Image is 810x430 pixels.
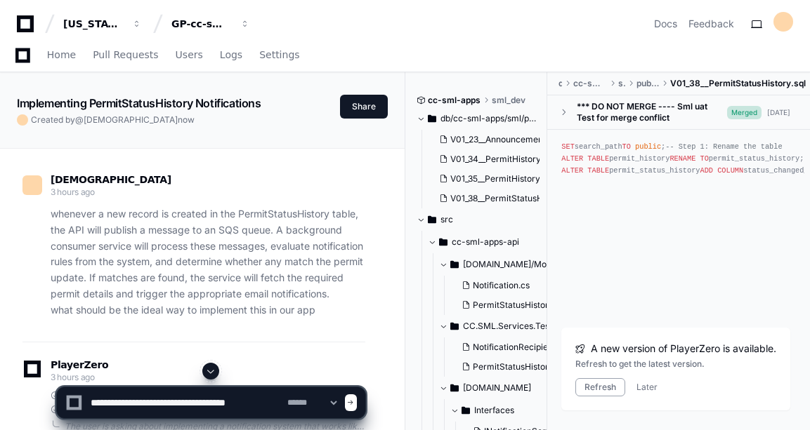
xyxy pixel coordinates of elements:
span: PermitStatusHistory.cs [473,300,564,311]
span: cc-sml-apps-api [452,236,519,248]
p: whenever a new record is created in the PermitStatusHistory table, the API will publish a message... [51,206,365,318]
button: Notification.cs [456,276,563,295]
span: now [178,114,195,125]
span: public [635,142,661,151]
svg: Directory [428,110,436,127]
button: GP-cc-sml-apps [166,11,256,36]
svg: Directory [450,256,459,273]
span: cc-sml-apps [428,95,481,106]
span: V01_23__AnnouncementsAndNotifications.sql [450,134,629,145]
span: [DOMAIN_NAME]/Models [463,259,560,270]
span: Home [47,51,76,59]
span: sml_dev [492,95,525,106]
span: COLUMN [717,166,743,175]
svg: Directory [439,234,448,250]
a: Pull Requests [93,39,158,72]
button: V01_34__PermitHistory.sql [433,149,540,169]
span: db/cc-sml-apps/sml/public-all [440,113,537,124]
span: A new version of PlayerZero is available. [591,342,776,356]
span: public-all [636,78,659,89]
span: PermitStatusHistoryServiceTests.cs [473,361,616,372]
span: [DEMOGRAPHIC_DATA] [51,174,171,185]
span: cc-sml-apps [573,78,607,89]
span: [DEMOGRAPHIC_DATA] [84,114,178,125]
span: sml [618,78,625,89]
span: Merged [727,106,762,119]
button: Later [636,382,658,393]
div: GP-cc-sml-apps [171,17,232,31]
span: Users [176,51,203,59]
button: V01_23__AnnouncementsAndNotifications.sql [433,130,540,149]
span: src [440,214,453,225]
button: PermitStatusHistory.cs [456,295,563,315]
a: Home [47,39,76,72]
button: db/cc-sml-apps/sml/public-all [417,107,537,130]
span: PlayerZero [51,361,108,369]
span: db [558,78,562,89]
span: Notification.cs [473,280,530,291]
span: NotificationRecipientServiceTests.cs [473,342,618,353]
div: Refresh to get the latest version. [575,358,776,370]
button: CC.SML.Services.Tests/Services [439,315,560,337]
button: [DOMAIN_NAME]/Models [439,253,560,276]
span: ALTER [561,166,583,175]
span: ALTER [561,154,583,163]
div: [DATE] [767,107,790,118]
span: V01_34__PermitHistory.sql [450,154,554,165]
span: @ [75,114,84,125]
button: NotificationRecipientServiceTests.cs [456,337,563,357]
svg: Directory [428,211,436,228]
span: TABLE [587,166,609,175]
a: Logs [220,39,242,72]
div: *** DO NOT MERGE ---- Sml uat Test for merge conflict [577,101,727,123]
button: V01_35__PermitHistoryGrants.sql [433,169,540,189]
app-text-character-animate: Implementing PermitStatusHistory Notifications [17,96,261,110]
span: ADD [700,166,713,175]
a: Docs [654,17,677,31]
span: TO [622,142,631,151]
div: search_path ; permit_history permit_status_history; permit_status_history status_changed_dt timez... [561,141,796,177]
button: Refresh [575,378,625,396]
span: -- Step 1: Rename the table [665,142,782,151]
button: cc-sml-apps-api [428,231,549,253]
button: PermitStatusHistoryServiceTests.cs [456,357,563,377]
span: V01_38__PermitStatusHistory.sql [450,193,578,204]
span: TABLE [587,154,609,163]
div: [US_STATE] Pacific [63,17,124,31]
button: [US_STATE] Pacific [58,11,148,36]
span: 3 hours ago [51,187,95,197]
span: V01_35__PermitHistoryGrants.sql [450,173,580,184]
button: Share [340,95,388,119]
span: Settings [259,51,299,59]
span: Created by [31,114,195,126]
button: src [417,208,537,231]
svg: Directory [450,318,459,335]
span: CC.SML.Services.Tests/Services [463,321,560,332]
span: Pull Requests [93,51,158,59]
span: RENAME [669,154,695,163]
button: V01_38__PermitStatusHistory.sql [433,189,540,208]
span: Logs [220,51,242,59]
span: SET [561,142,574,151]
a: Settings [259,39,299,72]
span: V01_38__PermitStatusHistory.sql [670,78,806,89]
span: TO [700,154,709,163]
button: Feedback [688,17,734,31]
a: Users [176,39,203,72]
